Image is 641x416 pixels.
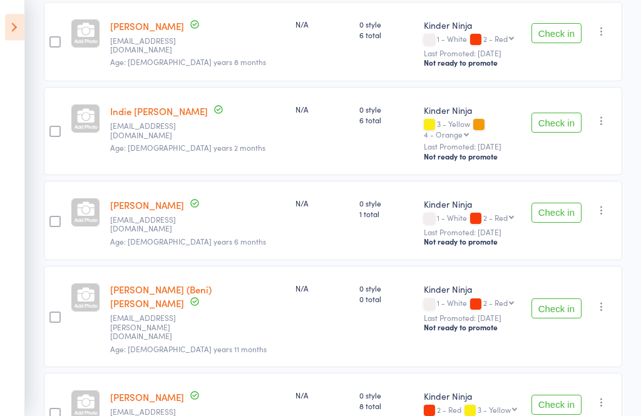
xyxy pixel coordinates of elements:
span: 0 style [359,283,414,294]
div: 1 - White [424,299,521,310]
div: N/A [295,390,349,401]
span: Age: [DEMOGRAPHIC_DATA] years 11 months [110,344,267,355]
a: [PERSON_NAME] (Beni) [PERSON_NAME] [110,283,212,310]
div: Kinder Ninja [424,104,521,117]
span: 6 total [359,115,414,126]
span: 0 style [359,390,414,401]
div: 2 - Red [483,35,508,43]
div: Not ready to promote [424,237,521,247]
span: Age: [DEMOGRAPHIC_DATA] years 8 months [110,57,266,68]
button: Check in [531,395,582,415]
div: N/A [295,104,349,115]
button: Check in [531,113,582,133]
div: 3 - Yellow [424,120,521,139]
span: 8 total [359,401,414,412]
button: Check in [531,203,582,223]
div: 4 - Orange [424,131,463,139]
span: Age: [DEMOGRAPHIC_DATA] years 2 months [110,143,265,153]
button: Check in [531,24,582,44]
small: Last Promoted: [DATE] [424,314,521,323]
div: N/A [295,283,349,294]
a: [PERSON_NAME] [110,20,184,33]
span: Age: [DEMOGRAPHIC_DATA] years 6 months [110,236,266,247]
small: melissakmaskell@gmail.com [110,216,192,234]
small: stella_14_03@hotmail.com [110,37,192,55]
a: [PERSON_NAME] [110,391,184,404]
div: Kinder Ninja [424,283,521,296]
span: 0 style [359,198,414,209]
a: [PERSON_NAME] [110,199,184,212]
div: 2 - Red [483,299,508,307]
div: N/A [295,19,349,30]
button: Check in [531,299,582,319]
div: Kinder Ninja [424,390,521,403]
div: 3 - Yellow [478,406,511,414]
div: 1 - White [424,35,521,46]
div: Not ready to promote [424,58,521,68]
span: 1 total [359,209,414,220]
a: Indie [PERSON_NAME] [110,105,208,118]
small: janine15.purcell@gmail.com [110,314,192,341]
span: 6 total [359,30,414,41]
div: Kinder Ninja [424,198,521,211]
div: Not ready to promote [424,323,521,333]
span: 0 style [359,19,414,30]
small: Last Promoted: [DATE] [424,143,521,151]
div: Not ready to promote [424,152,521,162]
small: Last Promoted: [DATE] [424,228,521,237]
span: 0 total [359,294,414,305]
div: 2 - Red [483,214,508,222]
div: 1 - White [424,214,521,225]
small: Last Promoted: [DATE] [424,49,521,58]
div: Kinder Ninja [424,19,521,32]
div: N/A [295,198,349,209]
span: 0 style [359,104,414,115]
small: kerryjech@gmail.com [110,122,192,140]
